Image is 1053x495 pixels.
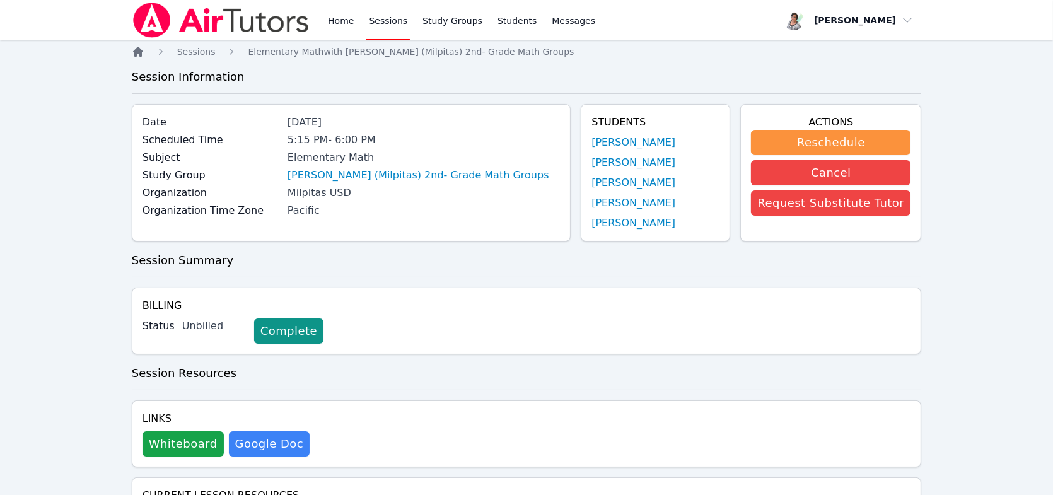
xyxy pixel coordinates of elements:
[143,318,175,334] label: Status
[248,45,574,58] a: Elementary Mathwith [PERSON_NAME] (Milpitas) 2nd- Grade Math Groups
[591,135,675,150] a: [PERSON_NAME]
[143,411,310,426] h4: Links
[288,132,560,148] div: 5:15 PM - 6:00 PM
[132,45,922,58] nav: Breadcrumb
[177,45,216,58] a: Sessions
[288,115,560,130] div: [DATE]
[751,115,910,130] h4: Actions
[591,115,719,130] h4: Students
[591,175,675,190] a: [PERSON_NAME]
[143,298,911,313] h4: Billing
[591,216,675,231] a: [PERSON_NAME]
[288,185,560,201] div: Milpitas USD
[143,431,224,457] button: Whiteboard
[288,203,560,218] div: Pacific
[182,318,244,334] div: Unbilled
[132,252,922,269] h3: Session Summary
[248,47,574,57] span: Elementary Math with [PERSON_NAME] (Milpitas) 2nd- Grade Math Groups
[552,15,595,27] span: Messages
[143,115,280,130] label: Date
[254,318,323,344] a: Complete
[143,150,280,165] label: Subject
[177,47,216,57] span: Sessions
[132,3,310,38] img: Air Tutors
[591,195,675,211] a: [PERSON_NAME]
[143,185,280,201] label: Organization
[751,160,910,185] button: Cancel
[132,364,922,382] h3: Session Resources
[132,68,922,86] h3: Session Information
[143,203,280,218] label: Organization Time Zone
[591,155,675,170] a: [PERSON_NAME]
[288,168,549,183] a: [PERSON_NAME] (Milpitas) 2nd- Grade Math Groups
[288,150,560,165] div: Elementary Math
[143,168,280,183] label: Study Group
[751,190,910,216] button: Request Substitute Tutor
[751,130,910,155] button: Reschedule
[143,132,280,148] label: Scheduled Time
[229,431,310,457] a: Google Doc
